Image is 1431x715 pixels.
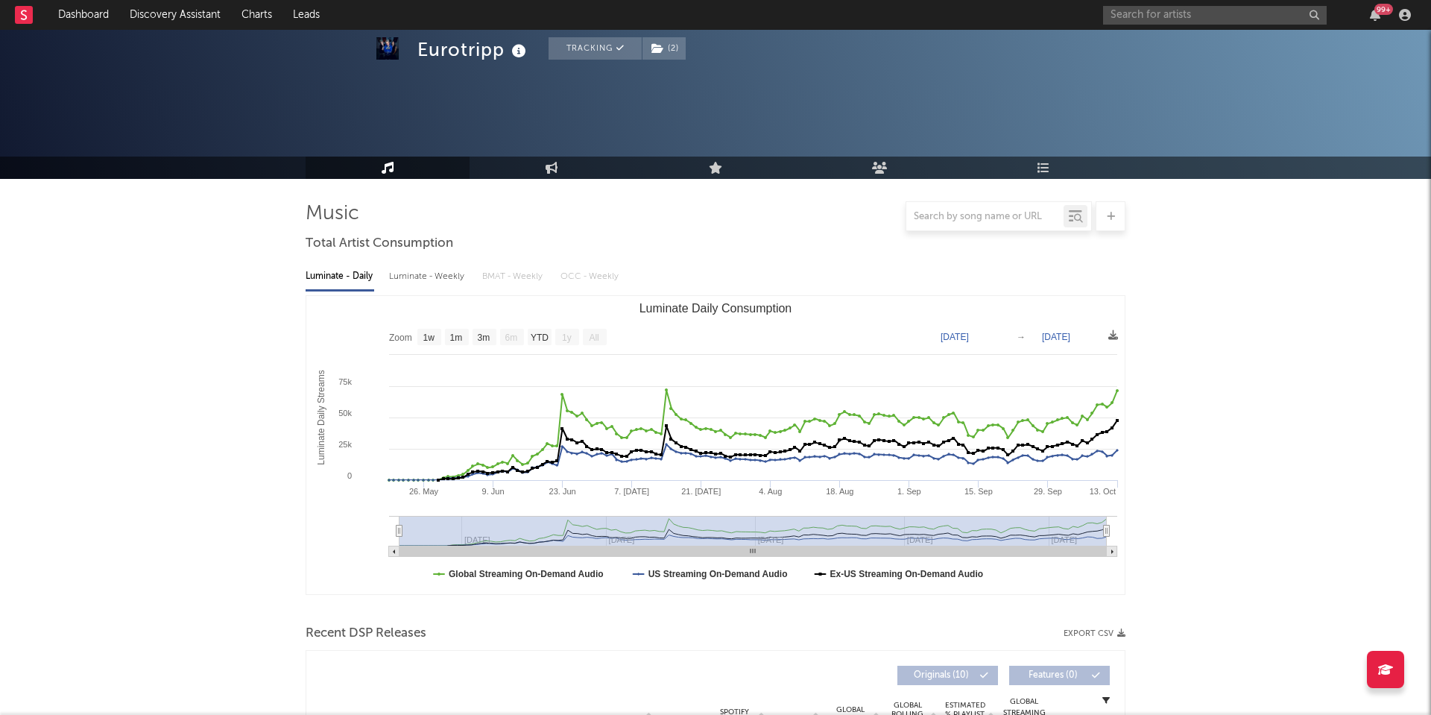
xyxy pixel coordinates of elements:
[648,569,788,579] text: US Streaming On-Demand Audio
[338,409,352,418] text: 50k
[639,302,792,315] text: Luminate Daily Consumption
[549,487,576,496] text: 23. Jun
[906,211,1064,223] input: Search by song name or URL
[907,671,976,680] span: Originals ( 10 )
[830,569,984,579] text: Ex-US Streaming On-Demand Audio
[338,440,352,449] text: 25k
[306,264,374,289] div: Luminate - Daily
[389,333,412,343] text: Zoom
[681,487,721,496] text: 21. [DATE]
[826,487,853,496] text: 18. Aug
[417,37,530,62] div: Eurotripp
[759,487,782,496] text: 4. Aug
[614,487,649,496] text: 7. [DATE]
[505,333,518,343] text: 6m
[562,333,572,343] text: 1y
[1064,629,1125,638] button: Export CSV
[338,377,352,386] text: 75k
[1103,6,1327,25] input: Search for artists
[531,333,549,343] text: YTD
[1042,332,1070,342] text: [DATE]
[306,235,453,253] span: Total Artist Consumption
[478,333,490,343] text: 3m
[897,487,921,496] text: 1. Sep
[941,332,969,342] text: [DATE]
[549,37,642,60] button: Tracking
[1374,4,1393,15] div: 99 +
[1090,487,1116,496] text: 13. Oct
[450,333,463,343] text: 1m
[964,487,993,496] text: 15. Sep
[482,487,505,496] text: 9. Jun
[306,625,426,643] span: Recent DSP Releases
[449,569,604,579] text: Global Streaming On-Demand Audio
[1009,666,1110,685] button: Features(0)
[642,37,686,60] span: ( 2 )
[589,333,598,343] text: All
[423,333,435,343] text: 1w
[897,666,998,685] button: Originals(10)
[409,487,439,496] text: 26. May
[1017,332,1026,342] text: →
[1370,9,1380,21] button: 99+
[347,471,352,480] text: 0
[1019,671,1087,680] span: Features ( 0 )
[642,37,686,60] button: (2)
[1034,487,1062,496] text: 29. Sep
[306,296,1125,594] svg: Luminate Daily Consumption
[316,370,326,464] text: Luminate Daily Streams
[389,264,467,289] div: Luminate - Weekly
